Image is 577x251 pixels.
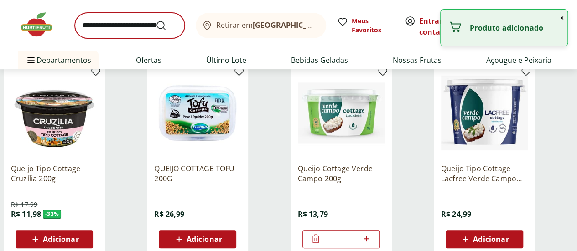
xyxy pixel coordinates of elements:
span: Retirar em [216,21,317,29]
span: R$ 11,98 [11,209,41,219]
a: Queijo Tipo Cottage Lacfree Verde Campo 400g [441,164,528,184]
button: Adicionar [159,230,236,248]
span: - 33 % [43,210,61,219]
a: Queijo Cottage Verde Campo 200g [298,164,385,184]
span: R$ 17,99 [11,200,37,209]
a: Ofertas [136,55,161,66]
span: R$ 13,79 [298,209,328,219]
button: Submit Search [156,20,177,31]
img: Queijo Tipo Cottage Lacfree Verde Campo 400g [441,70,528,156]
a: Açougue e Peixaria [486,55,551,66]
span: R$ 24,99 [441,209,471,219]
a: Último Lote [206,55,246,66]
span: Adicionar [473,236,509,243]
img: Queijo Tipo Cottage Cruzília 200g [11,70,98,156]
input: search [75,13,185,38]
span: Meus Favoritos [352,16,394,35]
button: Retirar em[GEOGRAPHIC_DATA]/[GEOGRAPHIC_DATA] [196,13,326,38]
span: Departamentos [26,49,91,71]
a: QUEIJO COTTAGE TOFU 200G [154,164,241,184]
a: Queijo Tipo Cottage Cruzília 200g [11,164,98,184]
button: Fechar notificação [556,10,567,25]
img: Queijo Cottage Verde Campo 200g [298,70,385,156]
button: Adicionar [446,230,523,248]
span: Adicionar [187,236,222,243]
a: Criar conta [419,16,469,37]
b: [GEOGRAPHIC_DATA]/[GEOGRAPHIC_DATA] [253,20,406,30]
img: QUEIJO COTTAGE TOFU 200G [154,70,241,156]
img: Hortifruti [18,11,64,38]
span: Adicionar [43,236,78,243]
a: Meus Favoritos [337,16,394,35]
button: Adicionar [16,230,93,248]
a: Nossas Frutas [393,55,442,66]
a: Bebidas Geladas [291,55,348,66]
p: Produto adicionado [470,23,560,32]
a: Entrar [419,16,442,26]
span: ou [419,15,460,37]
button: Menu [26,49,36,71]
span: R$ 26,99 [154,209,184,219]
